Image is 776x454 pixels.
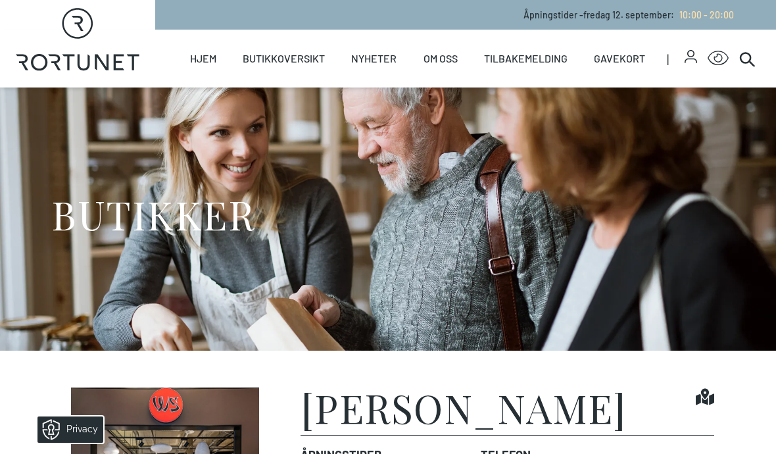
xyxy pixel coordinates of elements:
[667,30,685,88] span: |
[594,30,645,88] a: Gavekort
[424,30,458,88] a: Om oss
[13,412,120,447] iframe: Manage Preferences
[51,189,255,239] h1: BUTIKKER
[351,30,397,88] a: Nyheter
[674,9,734,20] a: 10:00 - 20:00
[708,48,729,69] button: Open Accessibility Menu
[301,388,627,427] h1: [PERSON_NAME]
[243,30,325,88] a: Butikkoversikt
[523,8,734,22] p: Åpningstider - fredag 12. september :
[190,30,216,88] a: Hjem
[729,237,776,247] details: Attribution
[733,239,765,246] div: © Mappedin
[679,9,734,20] span: 10:00 - 20:00
[484,30,568,88] a: Tilbakemelding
